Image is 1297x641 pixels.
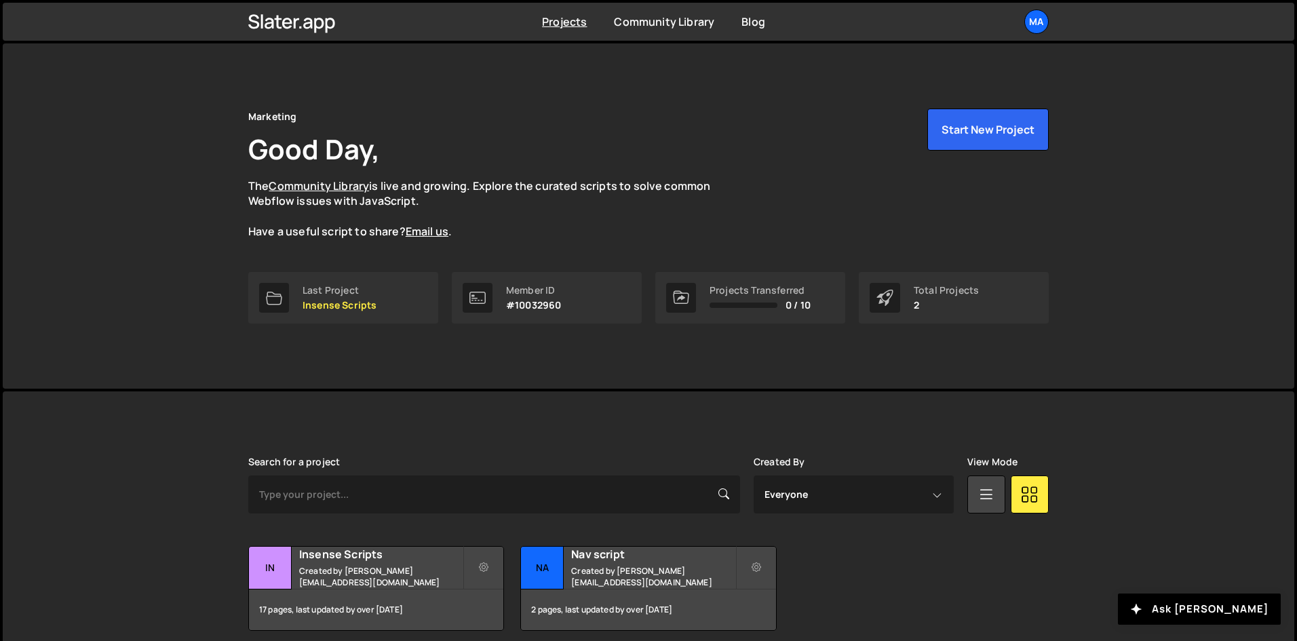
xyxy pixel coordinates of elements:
p: #10032960 [506,300,561,311]
small: Created by [PERSON_NAME][EMAIL_ADDRESS][DOMAIN_NAME] [571,565,735,588]
p: Insense Scripts [303,300,376,311]
p: 2 [914,300,979,311]
label: Search for a project [248,457,340,467]
div: Marketing [248,109,296,125]
div: Member ID [506,285,561,296]
a: Ma [1024,9,1049,34]
span: 0 / 10 [786,300,811,311]
label: Created By [754,457,805,467]
a: Blog [741,14,765,29]
button: Start New Project [927,109,1049,151]
div: Projects Transferred [710,285,811,296]
div: 2 pages, last updated by over [DATE] [521,589,775,630]
a: Community Library [614,14,714,29]
a: Na Nav script Created by [PERSON_NAME][EMAIL_ADDRESS][DOMAIN_NAME] 2 pages, last updated by over ... [520,546,776,631]
small: Created by [PERSON_NAME][EMAIL_ADDRESS][DOMAIN_NAME] [299,565,463,588]
a: Community Library [269,178,369,193]
div: Na [521,547,564,589]
a: Projects [542,14,587,29]
p: The is live and growing. Explore the curated scripts to solve common Webflow issues with JavaScri... [248,178,737,239]
h1: Good Day, [248,130,380,168]
a: Email us [406,224,448,239]
a: Last Project Insense Scripts [248,272,438,324]
div: Last Project [303,285,376,296]
div: Total Projects [914,285,979,296]
button: Ask [PERSON_NAME] [1118,594,1281,625]
input: Type your project... [248,475,740,513]
h2: Insense Scripts [299,547,463,562]
label: View Mode [967,457,1018,467]
div: 17 pages, last updated by over [DATE] [249,589,503,630]
div: In [249,547,292,589]
h2: Nav script [571,547,735,562]
a: In Insense Scripts Created by [PERSON_NAME][EMAIL_ADDRESS][DOMAIN_NAME] 17 pages, last updated by... [248,546,504,631]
